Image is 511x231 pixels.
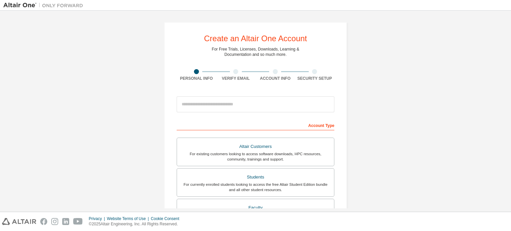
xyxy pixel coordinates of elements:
img: facebook.svg [40,218,47,225]
div: For existing customers looking to access software downloads, HPC resources, community, trainings ... [181,151,330,162]
img: linkedin.svg [62,218,69,225]
img: youtube.svg [73,218,83,225]
div: For Free Trials, Licenses, Downloads, Learning & Documentation and so much more. [212,47,299,57]
div: Verify Email [216,76,256,81]
img: Altair One [3,2,86,9]
div: Personal Info [177,76,216,81]
div: Website Terms of Use [107,216,151,221]
div: Security Setup [295,76,335,81]
div: Students [181,173,330,182]
div: For currently enrolled students looking to access the free Altair Student Edition bundle and all ... [181,182,330,192]
div: Cookie Consent [151,216,183,221]
div: Privacy [89,216,107,221]
div: Account Info [255,76,295,81]
img: altair_logo.svg [2,218,36,225]
p: © 2025 Altair Engineering, Inc. All Rights Reserved. [89,221,183,227]
div: Faculty [181,203,330,212]
img: instagram.svg [51,218,58,225]
div: Account Type [177,120,334,130]
div: Create an Altair One Account [204,35,307,43]
div: Altair Customers [181,142,330,151]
